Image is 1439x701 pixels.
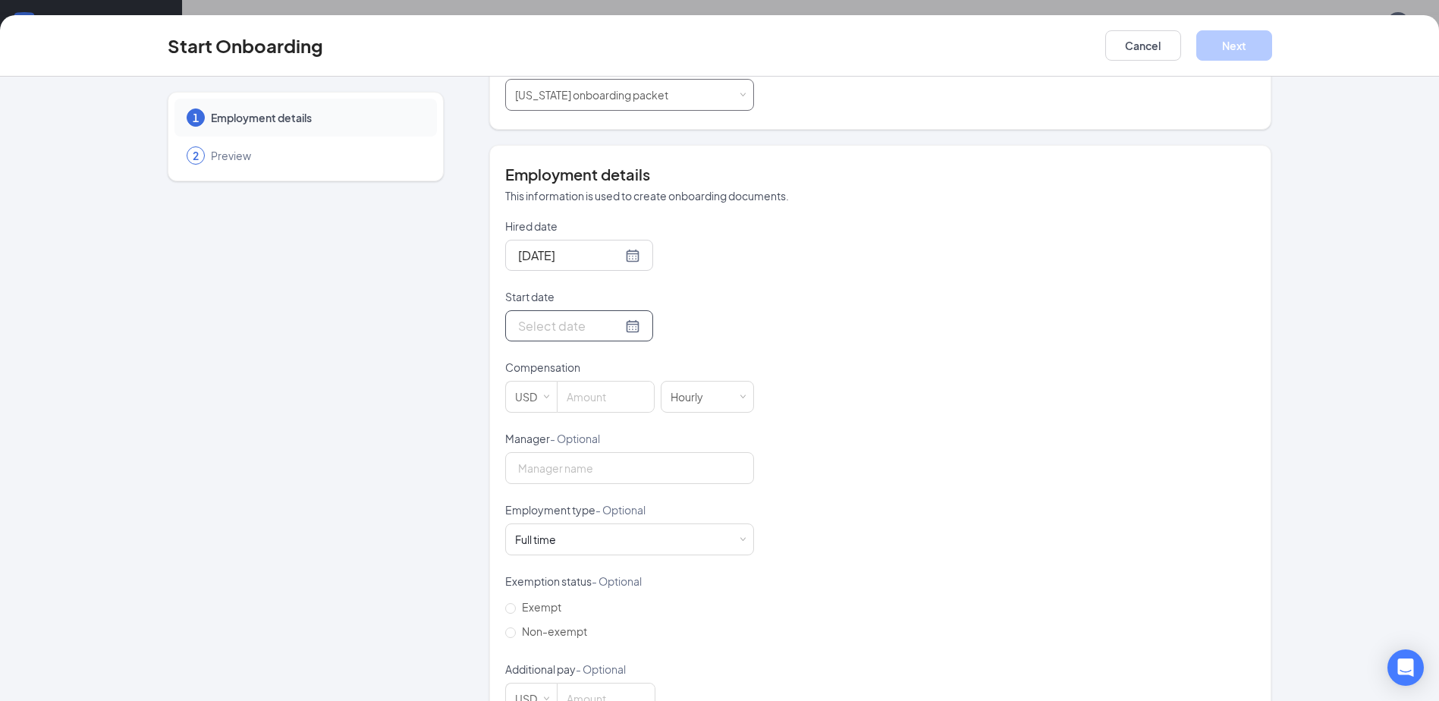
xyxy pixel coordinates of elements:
button: Next [1196,30,1272,61]
input: Amount [558,382,654,412]
div: [object Object] [515,80,679,110]
p: Hired date [505,218,754,234]
span: Employment details [211,110,422,125]
h4: Employment details [505,164,1255,185]
span: - Optional [595,503,646,517]
p: Manager [505,431,754,446]
span: Exempt [516,600,567,614]
div: [object Object] [515,532,567,547]
h3: Start Onboarding [168,33,323,58]
p: Additional pay [505,662,754,677]
input: Sep 15, 2025 [518,246,622,265]
p: Compensation [505,360,754,375]
span: - Optional [576,662,626,676]
input: Select date [518,316,622,335]
span: 1 [193,110,199,125]
span: Non-exempt [516,624,593,638]
span: Preview [211,148,422,163]
div: USD [515,382,548,412]
span: 2 [193,148,199,163]
p: This information is used to create onboarding documents. [505,188,1255,203]
div: Open Intercom Messenger [1387,649,1424,686]
span: - Optional [592,574,642,588]
span: [US_STATE] onboarding packet [515,88,668,102]
p: Employment type [505,502,754,517]
div: Full time [515,532,556,547]
div: Hourly [671,382,714,412]
input: Manager name [505,452,754,484]
button: Cancel [1105,30,1181,61]
p: Start date [505,289,754,304]
p: Exemption status [505,574,754,589]
span: - Optional [550,432,600,445]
